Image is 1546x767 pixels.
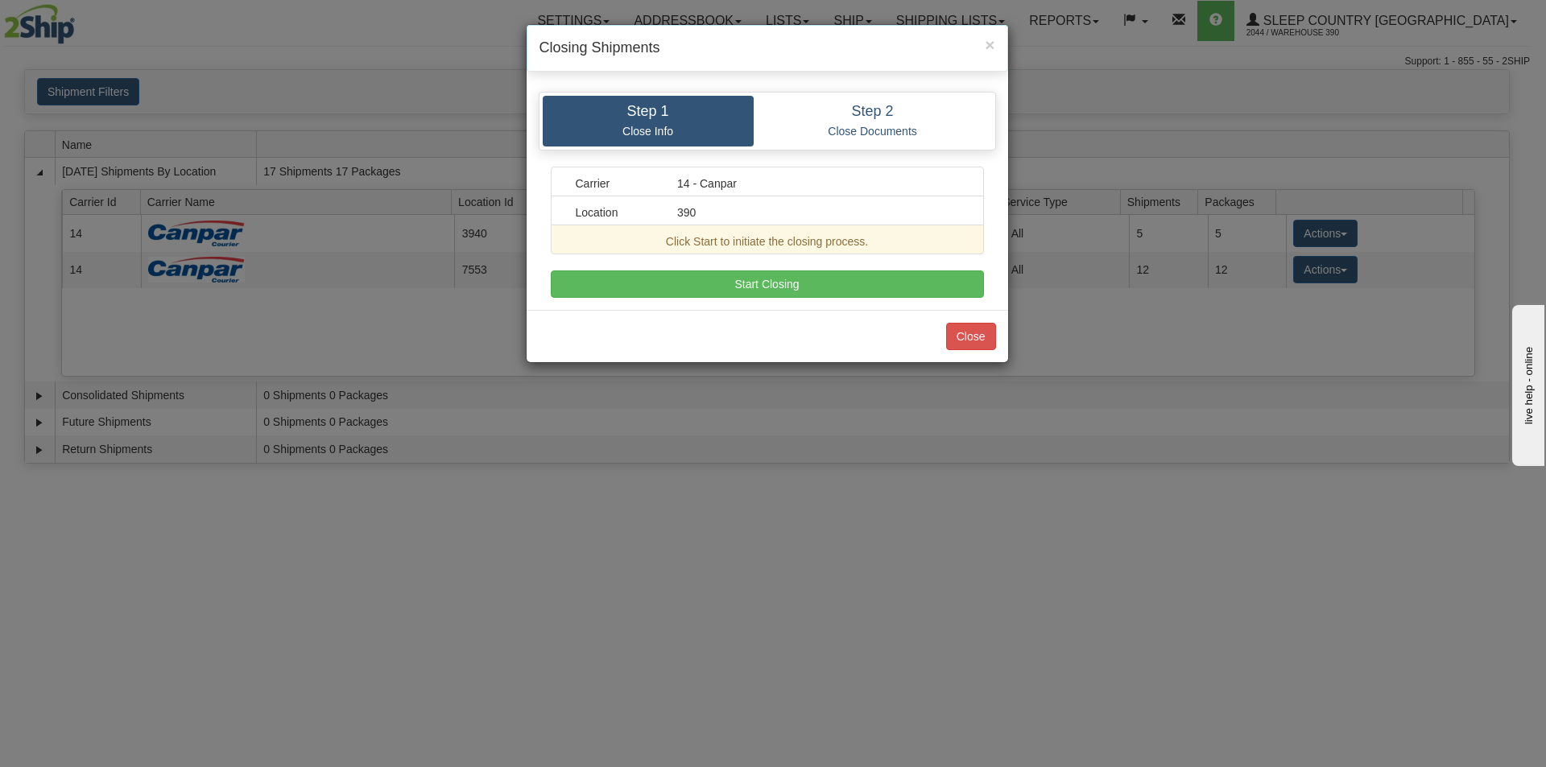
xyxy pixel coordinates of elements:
p: Close Info [555,124,742,138]
div: 14 - Canpar [665,175,971,192]
h4: Step 2 [766,104,980,120]
a: Step 2 Close Documents [754,96,992,146]
button: Close [985,36,994,53]
a: Step 1 Close Info [543,96,754,146]
button: Start Closing [551,270,984,298]
div: Location [564,204,666,221]
p: Close Documents [766,124,980,138]
div: Carrier [564,175,666,192]
div: Click Start to initiate the closing process. [564,233,971,249]
span: × [985,35,994,54]
div: live help - online [12,14,149,26]
h4: Closing Shipments [539,38,995,59]
div: 390 [665,204,971,221]
iframe: chat widget [1509,301,1544,465]
button: Close [946,323,996,350]
h4: Step 1 [555,104,742,120]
